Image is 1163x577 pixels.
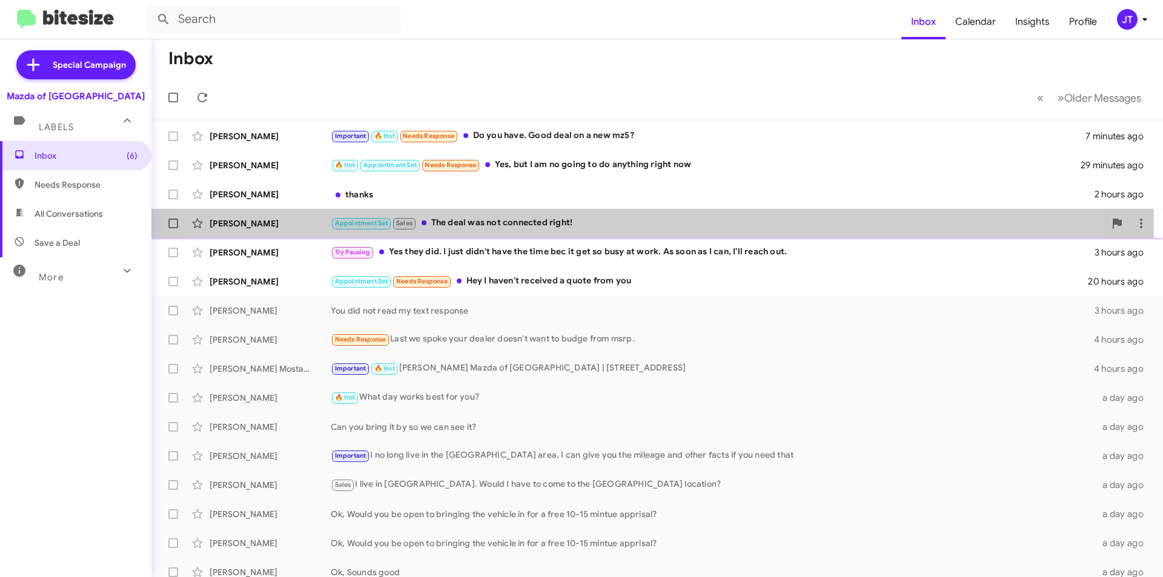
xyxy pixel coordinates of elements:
[210,246,331,259] div: [PERSON_NAME]
[210,130,331,142] div: [PERSON_NAME]
[1030,85,1148,110] nav: Page navigation example
[335,219,388,227] span: Appointment Set
[374,132,395,140] span: 🔥 Hot
[1030,85,1051,110] button: Previous
[335,481,351,489] span: Sales
[1059,4,1107,39] a: Profile
[16,50,136,79] a: Special Campaign
[331,216,1105,230] div: The deal was not connected right!
[1037,90,1044,105] span: «
[331,478,1095,492] div: I live in [GEOGRAPHIC_DATA]. Would I have to come to the [GEOGRAPHIC_DATA] location?
[335,452,366,460] span: Important
[331,332,1094,346] div: Last we spoke your dealer doesn't want to budge from msrp.
[210,275,331,288] div: [PERSON_NAME]
[335,277,388,285] span: Appointment Set
[35,150,138,162] span: Inbox
[1095,479,1153,491] div: a day ago
[331,449,1095,463] div: I no long live in the [GEOGRAPHIC_DATA] area, I can give you the mileage and other facts if you n...
[331,391,1095,404] div: What day works best for you?
[1095,392,1153,404] div: a day ago
[1064,91,1141,105] span: Older Messages
[210,421,331,433] div: [PERSON_NAME]
[396,219,413,227] span: Sales
[53,59,126,71] span: Special Campaign
[210,334,331,346] div: [PERSON_NAME]
[901,4,946,39] a: Inbox
[35,208,103,220] span: All Conversations
[331,421,1095,433] div: Can you bring it by so we can see it?
[331,361,1094,375] div: [PERSON_NAME] Mazda of [GEOGRAPHIC_DATA] | [STREET_ADDRESS]
[331,158,1081,172] div: Yes, but I am no going to do anything right now
[210,508,331,520] div: [PERSON_NAME]
[363,161,417,169] span: Appointment Set
[35,179,138,191] span: Needs Response
[35,237,80,249] span: Save a Deal
[39,272,64,283] span: More
[7,90,145,102] div: Mazda of [GEOGRAPHIC_DATA]
[396,277,448,285] span: Needs Response
[331,129,1085,143] div: Do you have. Good deal on a new mz5?
[1107,9,1150,30] button: JT
[1095,188,1153,200] div: 2 hours ago
[374,364,395,372] span: 🔥 Hot
[1088,275,1153,288] div: 20 hours ago
[425,161,476,169] span: Needs Response
[210,159,331,171] div: [PERSON_NAME]
[1085,130,1153,142] div: 7 minutes ago
[331,245,1095,259] div: Yes they did. I just didn't have the time bec it get so busy at work. As soon as I can, I'll reac...
[946,4,1006,39] a: Calendar
[403,132,454,140] span: Needs Response
[1006,4,1059,39] a: Insights
[147,5,401,34] input: Search
[331,305,1095,317] div: You did not read my text response
[1117,9,1138,30] div: JT
[1081,159,1153,171] div: 29 minutes ago
[331,274,1088,288] div: Hey I haven't received a quote from you
[210,217,331,229] div: [PERSON_NAME]
[335,394,356,401] span: 🔥 Hot
[1050,85,1148,110] button: Next
[335,161,356,169] span: 🔥 Hot
[1095,450,1153,462] div: a day ago
[335,335,386,343] span: Needs Response
[1095,246,1153,259] div: 3 hours ago
[210,305,331,317] div: [PERSON_NAME]
[168,49,213,68] h1: Inbox
[335,248,370,256] span: Try Pausing
[1095,537,1153,549] div: a day ago
[210,363,331,375] div: [PERSON_NAME] Mostacilla [PERSON_NAME]
[210,392,331,404] div: [PERSON_NAME]
[1095,421,1153,433] div: a day ago
[331,188,1095,200] div: thanks
[335,132,366,140] span: Important
[331,508,1095,520] div: Ok, Would you be open to bringing the vehicle in for a free 10-15 mintue apprisal?
[1094,334,1153,346] div: 4 hours ago
[127,150,138,162] span: (6)
[210,450,331,462] div: [PERSON_NAME]
[210,537,331,549] div: [PERSON_NAME]
[331,537,1095,549] div: Ok, Would you be open to bringing the vehicle in for a free 10-15 mintue apprisal?
[1095,305,1153,317] div: 3 hours ago
[39,122,74,133] span: Labels
[210,188,331,200] div: [PERSON_NAME]
[335,364,366,372] span: Important
[1095,508,1153,520] div: a day ago
[1058,90,1064,105] span: »
[1094,363,1153,375] div: 4 hours ago
[210,479,331,491] div: [PERSON_NAME]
